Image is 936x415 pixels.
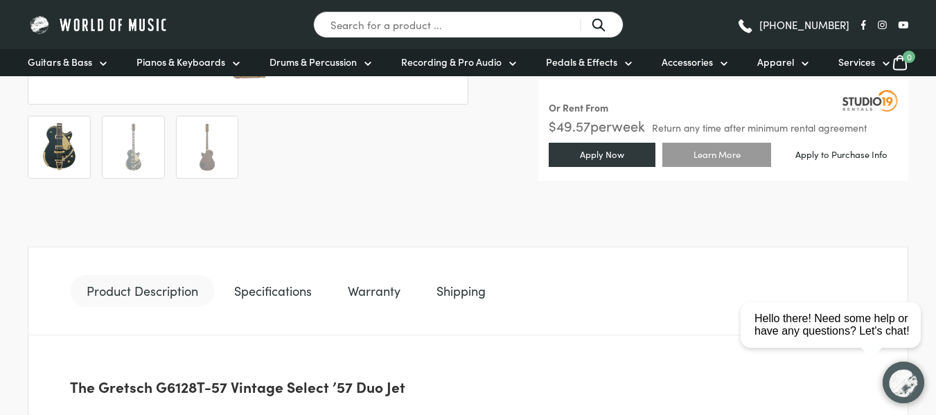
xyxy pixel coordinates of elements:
[35,123,83,171] img: Gretsch G6128T-57 Vintage Select '57 Duo Jet Cadillac Green body view
[735,263,936,415] iframe: Chat with our support team
[778,144,905,165] a: Apply to Purchase Info
[28,55,92,69] span: Guitars & Bass
[549,100,608,116] div: Or Rent From
[70,376,405,397] strong: The Gretsch G6128T-57 Vintage Select ’57 Duo Jet
[546,55,617,69] span: Pedals & Effects
[662,143,772,167] a: Learn More
[270,55,357,69] span: Drums & Percussion
[903,51,915,63] span: 0
[331,275,417,307] a: Warranty
[136,55,225,69] span: Pianos & Keyboards
[313,11,624,38] input: Search for a product ...
[842,90,898,111] img: Studio19 Rentals
[218,275,328,307] a: Specifications
[70,275,215,307] a: Product Description
[590,116,645,135] span: per week
[838,55,875,69] span: Services
[401,55,502,69] span: Recording & Pro Audio
[184,123,231,171] img: Gretsch G6128T-57 Vintage Select '57 Duo Jet Cadillac Green back view
[759,19,849,30] span: [PHONE_NUMBER]
[662,55,713,69] span: Accessories
[28,14,170,35] img: World of Music
[109,123,157,171] img: Gretsch G6128T-57 Vintage Select '57 Duo Jet Cadillac Green full view
[420,275,502,307] a: Shipping
[652,123,867,132] span: Return any time after minimum rental agreement
[549,116,590,135] span: $ 49.57
[757,55,794,69] span: Apparel
[549,143,655,167] a: Apply Now
[736,15,849,35] a: [PHONE_NUMBER]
